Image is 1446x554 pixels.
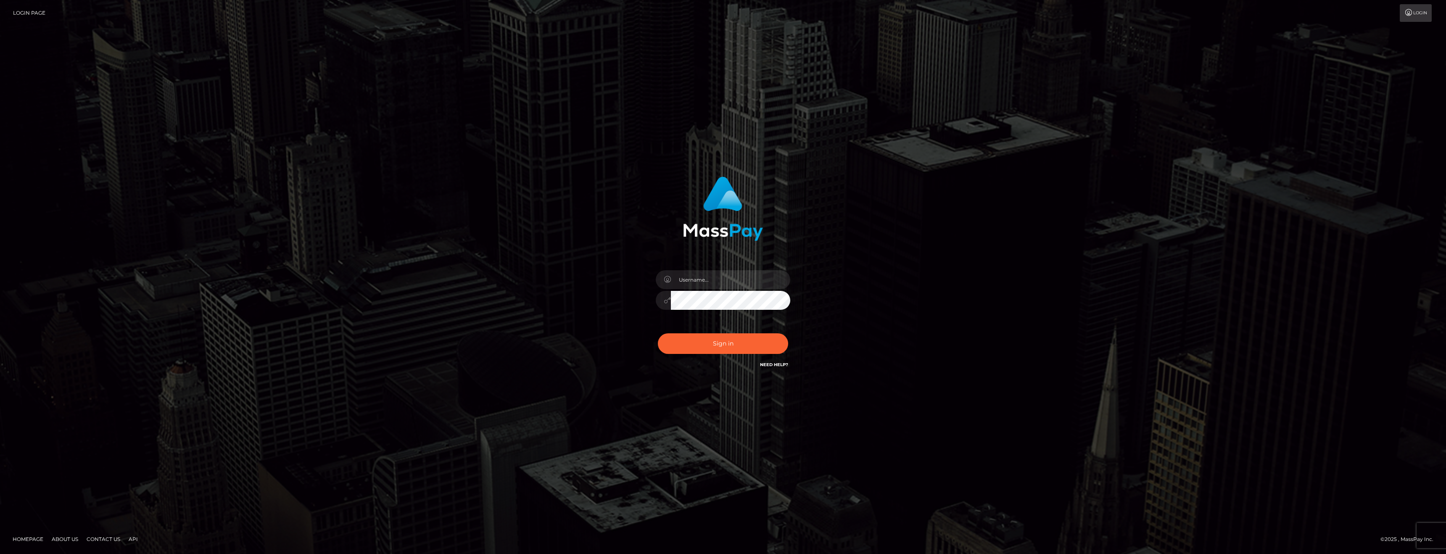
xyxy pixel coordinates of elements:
a: Login Page [13,4,45,22]
a: Login [1400,4,1432,22]
img: MassPay Login [683,177,763,241]
button: Sign in [658,333,788,354]
input: Username... [671,270,790,289]
a: API [125,533,141,546]
a: About Us [48,533,82,546]
a: Need Help? [760,362,788,367]
div: © 2025 , MassPay Inc. [1380,535,1440,544]
a: Homepage [9,533,47,546]
a: Contact Us [83,533,124,546]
